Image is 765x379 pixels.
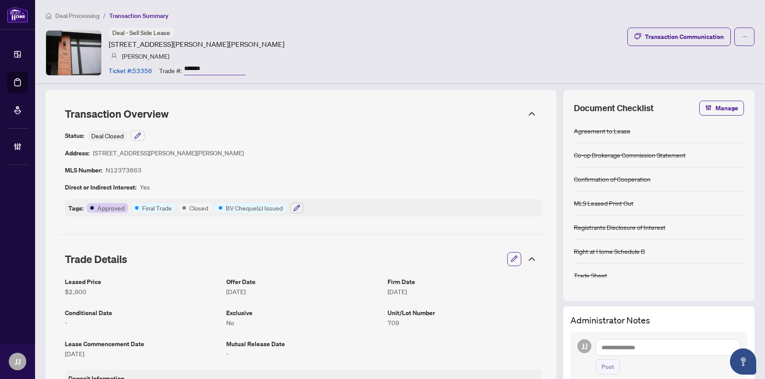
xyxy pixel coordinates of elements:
span: Deal - Sell Side Lease [112,28,170,36]
span: Transaction Summary [109,12,168,20]
article: [STREET_ADDRESS][PERSON_NAME][PERSON_NAME] [109,39,285,49]
span: ellipsis [741,34,747,40]
article: Conditional Date [65,308,219,318]
article: Leased Price [65,277,219,287]
article: [DATE] [65,349,219,358]
article: [DATE] [388,287,542,296]
div: Trade Details [58,247,544,271]
article: MLS Number: [65,165,102,175]
article: [PERSON_NAME] [122,51,169,61]
span: Deal Processing [55,12,100,20]
article: $2,900 [65,287,219,296]
article: Address: [65,148,89,158]
div: Registrants Disclosure of Interest [574,222,665,232]
span: Trade Details [65,253,127,266]
h3: Administrator Notes [570,313,747,327]
article: Approved [97,203,125,213]
article: Mutual Release Date [226,339,381,349]
article: Status: [65,130,84,141]
button: Open asap [730,348,756,375]
article: Offer Date [226,277,381,287]
article: [STREET_ADDRESS][PERSON_NAME][PERSON_NAME] [93,148,244,158]
article: Direct or Indirect Interest: [65,182,136,192]
article: BV Cheque(s) Issued [226,203,283,213]
div: MLS Leased Print Out [574,198,633,208]
button: Post [596,359,620,374]
article: Tags: [68,203,83,213]
article: 709 [388,318,542,327]
div: Agreement to Lease [574,126,630,136]
div: Confirmation of Cooperation [574,174,651,184]
article: No [226,318,381,327]
div: Deal Closed [88,130,127,141]
img: logo [7,7,28,23]
article: Trade #: [159,66,181,75]
span: JJ [581,340,587,352]
article: Lease Commencement Date [65,339,219,349]
div: Co-op Brokerage Commission Statement [574,150,686,160]
img: svg%3e [111,53,117,59]
span: home [46,13,52,19]
div: Transaction Communication [645,30,724,44]
article: N12373863 [106,165,142,175]
article: - [65,318,219,327]
article: Unit/Lot Number [388,308,542,318]
article: Yes [140,182,150,192]
article: [DATE] [226,287,381,296]
li: / [103,11,106,21]
article: Ticket #: 53356 [109,66,152,75]
span: JJ [14,355,21,368]
article: Closed [189,203,208,213]
article: - [226,349,381,358]
span: Manage [715,101,738,115]
div: Right at Home Schedule B [574,246,645,256]
img: IMG-N12373863_1.jpg [46,31,101,75]
article: Firm Date [388,277,542,287]
article: Final Trade [142,203,172,213]
button: Manage [699,101,744,116]
span: Document Checklist [574,102,654,114]
button: Transaction Communication [627,28,731,46]
div: Transaction Overview [58,102,544,125]
div: Trade Sheet [574,270,607,280]
span: Transaction Overview [65,107,169,120]
article: Exclusive [226,308,381,318]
